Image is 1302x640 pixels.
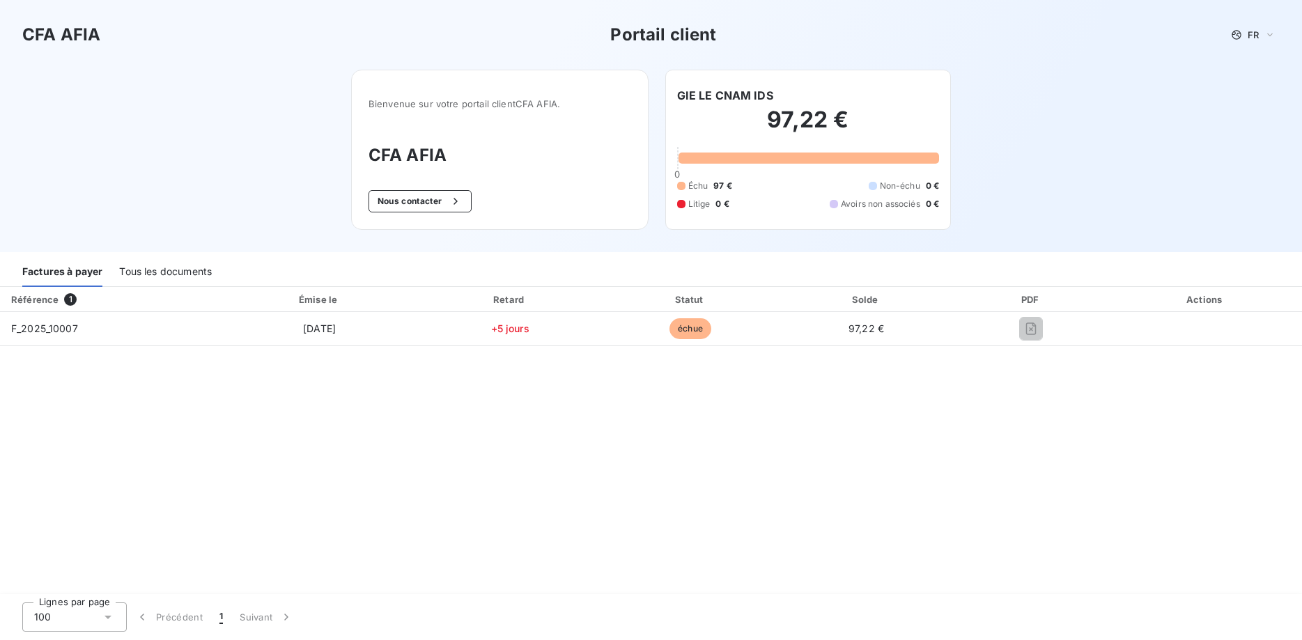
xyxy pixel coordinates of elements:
span: 0 € [926,180,939,192]
span: Avoirs non associés [841,198,920,210]
div: Statut [604,292,777,306]
span: Litige [688,198,711,210]
span: Bienvenue sur votre portail client CFA AFIA . [369,98,631,109]
div: Émise le [223,292,416,306]
span: Échu [688,180,708,192]
h2: 97,22 € [677,106,940,148]
span: 100 [34,610,51,624]
div: Solde [782,292,950,306]
button: Nous contacter [369,190,472,212]
div: Factures à payer [22,258,102,287]
span: 1 [219,610,223,624]
span: [DATE] [303,322,336,334]
div: Retard [421,292,598,306]
span: 97 € [713,180,732,192]
span: 0 [674,169,680,180]
span: 0 € [715,198,729,210]
span: 1 [64,293,77,306]
button: 1 [211,602,231,632]
h3: Portail client [610,22,716,47]
h3: CFA AFIA [369,143,631,168]
span: Non-échu [880,180,920,192]
div: Référence [11,294,59,305]
span: 97,22 € [848,322,884,334]
div: Actions [1112,292,1299,306]
h3: CFA AFIA [22,22,100,47]
span: +5 jours [491,322,529,334]
span: FR [1248,29,1259,40]
div: Tous les documents [119,258,212,287]
div: PDF [956,292,1106,306]
span: échue [669,318,711,339]
span: F_2025_10007 [11,322,78,334]
button: Précédent [127,602,211,632]
span: 0 € [926,198,939,210]
button: Suivant [231,602,302,632]
h6: GIE LE CNAM IDS [677,87,773,104]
